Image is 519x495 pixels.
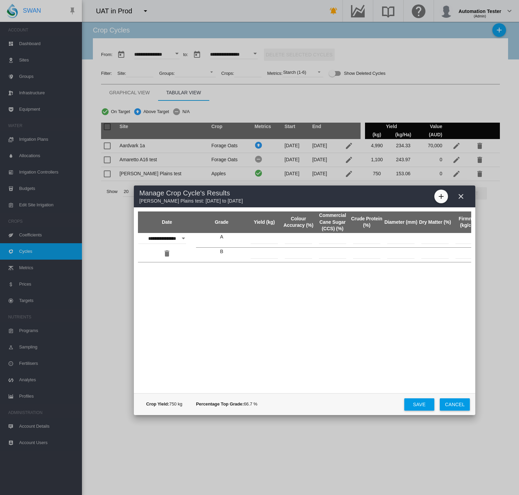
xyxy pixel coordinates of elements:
th: Crude Protein (%) [350,211,384,233]
td: A [196,233,247,248]
th: Dry Matter (%) [418,211,452,233]
th: Colour Accuracy (%) [281,211,315,233]
th: Firmness (kg/cm²) [452,211,486,233]
button: Save [404,398,434,411]
b: Crop Yield: [146,401,169,407]
span: Manage Crop Cycle's Results [139,188,243,198]
button: icon-close [454,190,468,203]
th: Diameter (mm) [384,211,418,233]
span: 66.7 % [196,401,257,407]
md-icon: icon-close [457,192,465,201]
button: Open calendar [177,232,190,245]
md-icon: icon-delete [163,249,171,258]
th: Commercial Cane Sugar (CCS) (%) [315,211,350,233]
th: Grade [196,211,247,233]
td: B [196,247,247,262]
span: [PERSON_NAME] Plains test: [DATE] to [DATE] [139,198,243,205]
button: icon-plus [434,190,448,203]
md-icon: icon-plus [437,192,445,201]
button: icon-delete [160,247,174,260]
th: Date [138,211,196,233]
md-dialog: Date Grade ... [134,185,475,415]
th: Yield (kg) [247,211,281,233]
button: Cancel [440,398,470,411]
b: Percentage Top Grade: [196,401,244,407]
span: 750 kg [146,401,182,407]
